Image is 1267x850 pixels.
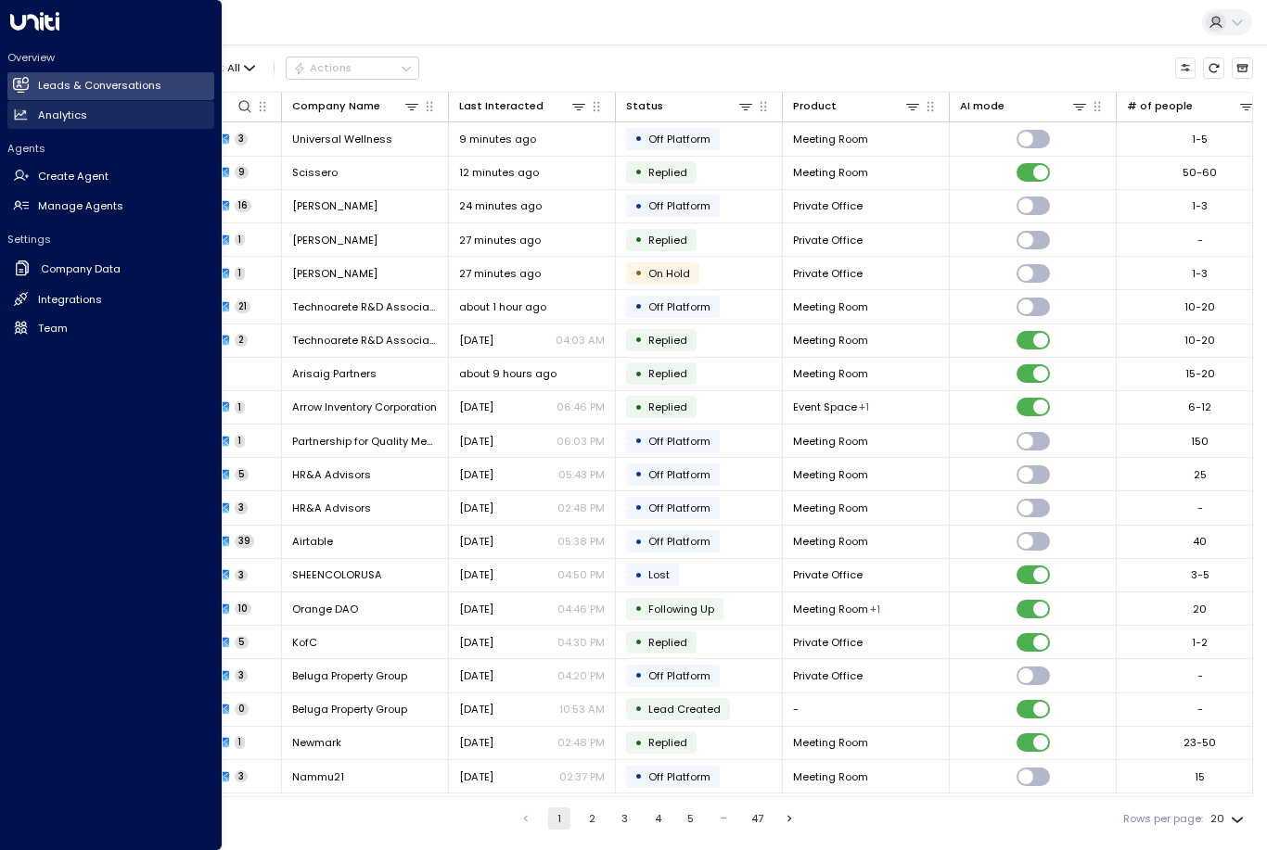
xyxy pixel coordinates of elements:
[235,166,249,179] span: 9
[557,400,605,414] p: 06:46 PM
[648,735,687,750] span: Replied
[235,736,245,749] span: 1
[292,333,438,348] span: Technoarete R&D Association
[557,668,605,683] p: 04:20 PM
[38,292,102,308] h2: Integrations
[1175,57,1197,79] button: Customize
[293,61,352,74] div: Actions
[793,132,868,146] span: Meeting Room
[459,97,587,115] div: Last Interacted
[286,57,419,79] button: Actions
[38,169,109,184] h2: Create Agent
[7,192,214,220] a: Manage Agents
[235,501,248,514] span: 3
[648,132,710,146] span: Off Platform
[1197,702,1203,717] div: -
[793,299,868,314] span: Meeting Room
[634,194,643,219] div: •
[793,198,863,213] span: Private Office
[648,233,687,247] span: Replied
[292,567,382,582] span: SHEENCOLORUSA
[235,199,251,212] span: 16
[292,266,378,281] span: Dean Imperial
[38,108,87,123] h2: Analytics
[292,299,438,314] span: Technoarete R&D Association
[7,72,214,100] a: Leads & Conversations
[459,567,493,582] span: Yesterday
[7,141,214,156] h2: Agents
[235,468,249,481] span: 5
[1192,198,1208,213] div: 1-3
[779,807,801,830] button: Go to next page
[7,101,214,129] a: Analytics
[634,462,643,487] div: •
[634,126,643,151] div: •
[292,602,358,616] span: Orange DAO
[459,333,493,348] span: Aug 20, 2025
[634,596,643,621] div: •
[634,696,643,721] div: •
[793,366,868,381] span: Meeting Room
[292,198,378,213] span: Dean Imperial
[235,770,248,783] span: 3
[292,702,407,717] span: Beluga Property Group
[793,501,868,515] span: Meeting Room
[1210,807,1248,831] div: 20
[459,434,493,449] span: Yesterday
[634,294,643,319] div: •
[648,266,690,281] span: On Hold
[626,97,663,115] div: Status
[235,569,248,582] span: 3
[235,234,245,247] span: 1
[783,693,950,726] td: -
[292,400,437,414] span: Arrow Inventory Corporation
[548,807,570,830] button: page 1
[746,807,768,830] button: Go to page 47
[235,267,245,280] span: 1
[459,366,557,381] span: about 9 hours ago
[292,366,377,381] span: Arisaig Partners
[1191,567,1209,582] div: 3-5
[634,663,643,688] div: •
[960,97,1088,115] div: AI mode
[557,434,605,449] p: 06:03 PM
[459,702,493,717] span: Yesterday
[235,435,245,448] span: 1
[286,57,419,79] div: Button group with a nested menu
[1203,57,1224,79] span: Refresh
[634,227,643,252] div: •
[1123,811,1203,827] label: Rows per page:
[235,669,248,682] span: 3
[7,314,214,342] a: Team
[793,467,868,482] span: Meeting Room
[634,730,643,755] div: •
[292,434,438,449] span: Partnership for Quality Medical Donations
[292,534,333,549] span: Airtable
[793,434,868,449] span: Meeting Room
[459,400,493,414] span: Yesterday
[648,467,710,482] span: Off Platform
[1191,434,1209,449] div: 150
[648,534,710,549] span: Off Platform
[557,735,605,750] p: 02:48 PM
[459,769,493,784] span: Yesterday
[292,735,341,750] span: Newmark
[1195,769,1205,784] div: 15
[235,334,248,347] span: 2
[557,602,605,616] p: 04:46 PM
[459,735,493,750] span: Yesterday
[960,97,1005,115] div: AI mode
[557,567,605,582] p: 04:50 PM
[459,635,493,650] span: Yesterday
[227,62,240,74] span: All
[235,603,251,615] span: 10
[634,563,643,588] div: •
[793,165,868,180] span: Meeting Room
[1197,501,1203,515] div: -
[634,529,643,554] div: •
[556,333,605,348] p: 04:03 AM
[1197,668,1203,683] div: -
[459,266,541,281] span: 27 minutes ago
[648,400,687,414] span: Replied
[292,668,407,683] span: Beluga Property Group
